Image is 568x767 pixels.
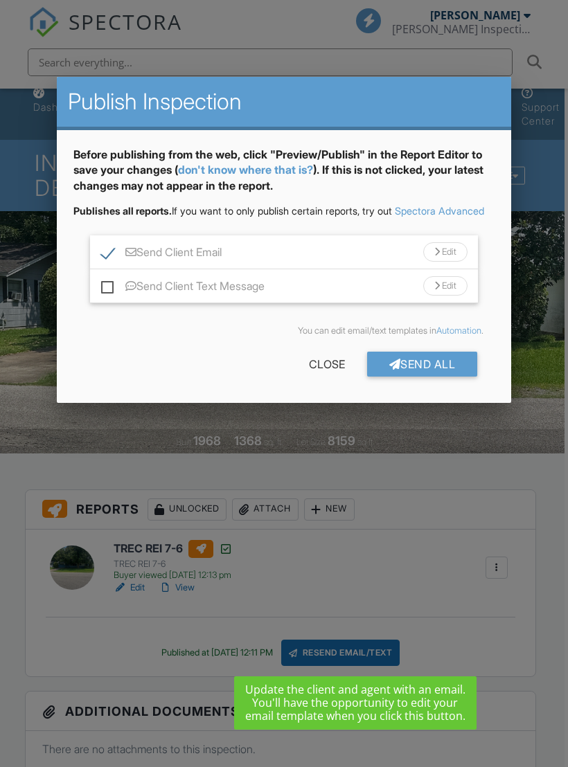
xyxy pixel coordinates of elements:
a: don't know where that is? [178,163,313,177]
label: Send Client Email [101,246,222,263]
div: Edit [423,276,468,296]
div: Edit [423,242,468,262]
a: Automation [436,325,481,336]
span: If you want to only publish certain reports, try out [73,205,392,217]
div: Send All [367,352,478,377]
a: Spectora Advanced [395,205,484,217]
strong: Publishes all reports. [73,205,172,217]
div: Close [287,352,367,377]
div: You can edit email/text templates in . [85,325,483,336]
label: Send Client Text Message [101,280,265,297]
div: Before publishing from the web, click "Preview/Publish" in the Report Editor to save your changes... [73,147,495,204]
h2: Publish Inspection [68,88,500,116]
